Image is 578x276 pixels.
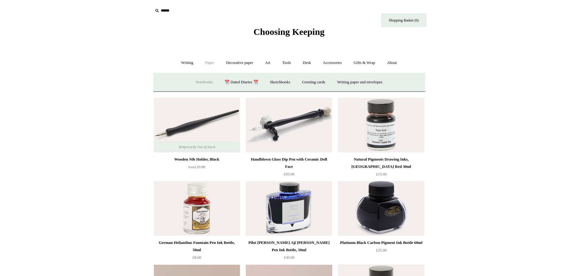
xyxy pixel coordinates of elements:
[247,156,330,170] div: Handblown Glass Dip Pen with Ceramic Doll Face
[284,255,295,260] span: £30.00
[154,239,240,264] a: German Helianthus Fountain Pen Ink Bottle, 50ml £8.00
[376,172,387,176] span: £15.00
[154,98,240,152] img: Wooden Nib Holder, Black
[192,255,201,260] span: £8.00
[340,156,423,170] div: Natural Pigments Drawing Inks, [GEOGRAPHIC_DATA] Red 30ml
[338,156,424,181] a: Natural Pigments Drawing Inks, [GEOGRAPHIC_DATA] Red 30ml £15.00
[246,239,332,264] a: Pilot [PERSON_NAME] Aji [PERSON_NAME] Pen Ink Bottle, 50ml £30.00
[176,55,199,71] a: Writing
[253,32,324,36] a: Choosing Keeping
[154,98,240,152] a: Wooden Nib Holder, Black Wooden Nib Holder, Black Temporarily Out of Stock
[340,239,423,246] div: Platinum Black Carbon Pigment Ink Bottle 60ml
[381,13,427,27] a: Shopping Basket (0)
[172,141,221,152] span: Temporarily Out of Stock
[154,156,240,181] a: Wooden Nib Holder, Black from£10.00
[338,98,424,152] img: Natural Pigments Drawing Inks, Paris Red 30ml
[246,181,332,236] img: Pilot Iro Shizuku Aji Sai Fountain Pen Ink Bottle, 50ml
[190,74,218,90] a: Notebooks
[200,55,220,71] a: Paper
[246,98,332,152] a: Handblown Glass Dip Pen with Ceramic Doll Face Handblown Glass Dip Pen with Ceramic Doll Face
[348,55,380,71] a: Gifts & Wrap
[219,74,263,90] a: 📆 Dated Diaries 📆
[246,156,332,181] a: Handblown Glass Dip Pen with Ceramic Doll Face £95.00
[154,181,240,236] img: German Helianthus Fountain Pen Ink Bottle, 50ml
[154,181,240,236] a: German Helianthus Fountain Pen Ink Bottle, 50ml German Helianthus Fountain Pen Ink Bottle, 50ml
[338,239,424,264] a: Platinum Black Carbon Pigment Ink Bottle 60ml £25.00
[381,55,402,71] a: About
[297,74,331,90] a: Greeting cards
[332,74,388,90] a: Writing paper and envelopes
[284,172,295,176] span: £95.00
[338,181,424,236] img: Platinum Black Carbon Pigment Ink Bottle 60ml
[246,98,332,152] img: Handblown Glass Dip Pen with Ceramic Doll Face
[260,55,276,71] a: Art
[317,55,347,71] a: Accessories
[247,239,330,254] div: Pilot [PERSON_NAME] Aji [PERSON_NAME] Pen Ink Bottle, 50ml
[155,239,238,254] div: German Helianthus Fountain Pen Ink Bottle, 50ml
[188,165,205,169] span: £10.00
[221,55,259,71] a: Decorative paper
[188,165,194,169] span: from
[277,55,296,71] a: Tools
[265,74,296,90] a: Sketchbooks
[246,181,332,236] a: Pilot Iro Shizuku Aji Sai Fountain Pen Ink Bottle, 50ml Pilot Iro Shizuku Aji Sai Fountain Pen In...
[297,55,316,71] a: Desk
[338,181,424,236] a: Platinum Black Carbon Pigment Ink Bottle 60ml Platinum Black Carbon Pigment Ink Bottle 60ml
[253,27,324,37] span: Choosing Keeping
[376,248,387,252] span: £25.00
[155,156,238,163] div: Wooden Nib Holder, Black
[338,98,424,152] a: Natural Pigments Drawing Inks, Paris Red 30ml Natural Pigments Drawing Inks, Paris Red 30ml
